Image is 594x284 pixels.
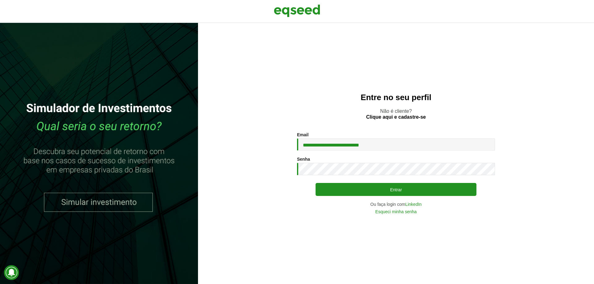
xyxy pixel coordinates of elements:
[297,133,308,137] label: Email
[316,183,476,196] button: Entrar
[375,210,417,214] a: Esqueci minha senha
[366,115,426,120] a: Clique aqui e cadastre-se
[297,157,310,161] label: Senha
[210,93,582,102] h2: Entre no seu perfil
[297,202,495,206] div: Ou faça login com
[274,3,320,19] img: EqSeed Logo
[210,108,582,120] p: Não é cliente?
[405,202,422,206] a: LinkedIn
